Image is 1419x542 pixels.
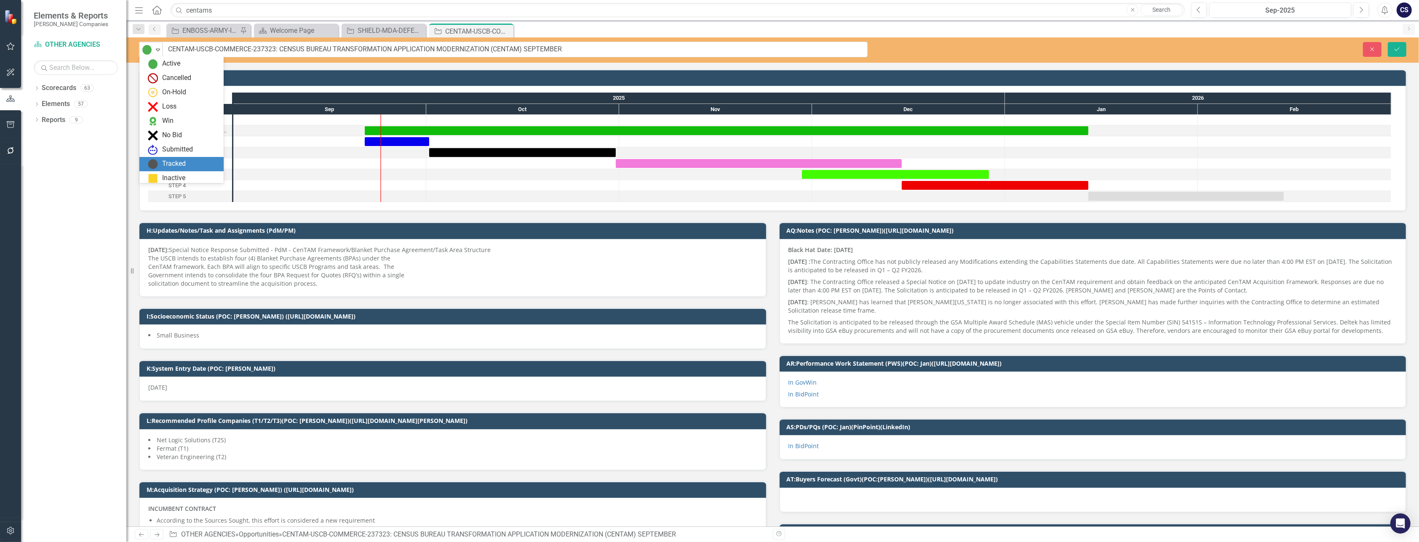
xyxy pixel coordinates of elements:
img: Win [148,116,158,126]
strong: [DATE] : [788,258,811,266]
a: Reports [42,115,65,125]
span: [DATE] [148,383,167,391]
div: Sep-2025 [1212,5,1348,16]
div: Task: Start date: 2026-01-14 End date: 2026-02-13 [1088,192,1284,201]
div: » » [169,530,766,539]
div: Task: Start date: 2025-10-31 End date: 2025-12-15 [616,159,902,168]
div: Open Intercom Messenger [1390,513,1411,534]
div: Tracked [162,159,186,169]
a: Opportunities [239,530,279,538]
div: SHIELD-MDA-DEFENSE-254898: MULTIPLE AWARD SCALABLE HOMELAND INNOVATIVE ENTERPRISE LAYERED DEFENSE... [358,25,424,36]
a: SHIELD-MDA-DEFENSE-254898: MULTIPLE AWARD SCALABLE HOMELAND INNOVATIVE ENTERPRISE LAYERED DEFENSE... [344,25,424,36]
span: Small Business [157,331,199,339]
input: This field is required [163,42,868,57]
div: STEP 5 [168,191,186,202]
div: Feb [1198,104,1391,115]
strong: [DATE]: [148,246,169,254]
img: On-Hold [148,88,158,98]
div: Task: Start date: 2025-12-15 End date: 2026-01-14 [148,180,232,191]
div: ENBOSS-ARMY-ITES3 SB-221122 (Army National Guard ENBOSS Support Service Sustainment, Enhancement,... [182,25,238,36]
div: Task: Start date: 2026-01-14 End date: 2026-02-13 [148,191,232,202]
p: : [PERSON_NAME] has learned that [PERSON_NAME][US_STATE] is no longer associated with this effort... [788,296,1398,316]
div: Oct [426,104,619,115]
a: OTHER AGENCIES [181,530,235,538]
div: Active [162,59,180,69]
small: [PERSON_NAME] Companies [34,21,108,27]
strong: Black Hat Date: [DATE] [788,246,853,254]
img: Inactive [148,173,158,183]
div: Task: Start date: 2025-09-21 End date: 2025-10-01 [365,137,429,146]
a: Welcome Page [256,25,336,36]
div: 63 [80,85,94,92]
div: 2025 [233,93,1005,104]
div: Nov [619,104,812,115]
p: The Solicitation is anticipated to be released through the GSA Multiple Award Schedule (MAS) vehi... [788,316,1398,335]
div: STEP 4 [168,180,186,191]
div: Submitted [162,145,193,154]
strong: [DATE] [788,278,807,286]
p: Special Notice Response Submitted - PdM - CenTAM Framework/Blanket Purchase Agreement/Task Area S... [148,246,757,288]
h3: AR:Performance Work Statement (PWS)(POC: Jan)([URL][DOMAIN_NAME]) [787,360,1402,367]
h3: H:Updates/Notes/Task and Assignments (PdM/PM) [147,227,762,234]
div: STEP 5 [148,191,232,202]
a: Elements [42,99,70,109]
img: Loss [148,102,158,112]
img: Active [148,59,158,69]
img: Cancelled [148,73,158,83]
img: No Bid [148,130,158,141]
div: Dec [812,104,1005,115]
button: CS [1397,3,1412,18]
div: Cancelled [162,73,191,83]
div: Jan [1005,104,1198,115]
a: Search [1141,4,1183,16]
div: 9 [69,116,83,123]
span: Net Logic Solutions (T2S) [157,436,226,444]
div: STEP 4 [148,180,232,191]
h3: AT:Buyers Forecast (Govt)(POC:[PERSON_NAME])([URL][DOMAIN_NAME]) [787,476,1402,482]
strong: INCUMBENT CONTRACT [148,505,216,513]
h3: [PERSON_NAME] Chart [147,74,1402,81]
strong: [DATE] [788,298,807,306]
input: Search Below... [34,60,118,75]
div: Sep [233,104,426,115]
input: Search ClearPoint... [171,3,1185,18]
p: : The Contracting Office released a Special Notice on [DATE] to update industry on the CenTAM req... [788,276,1398,296]
span: Veteran Engineering (T2) [157,453,226,461]
div: CENTAM-USCB-COMMERCE-237323: CENSUS BUREAU TRANSFORMATION APPLICATION MODERNIZATION (CENTAM) SEPT... [445,26,511,37]
h3: M:Acquisition Strategy (POC: [PERSON_NAME]) ([URL][DOMAIN_NAME]) [147,486,762,493]
div: 57 [74,101,88,108]
button: Sep-2025 [1209,3,1351,18]
div: 2026 [1005,93,1391,104]
img: Tracked [148,159,158,169]
div: Loss [162,102,176,112]
p: The Contracting Office has not publicly released any Modifications extending the Capabilities Sta... [788,256,1398,276]
div: Win [162,116,174,126]
h3: I:Socioeconomic Status (POC: [PERSON_NAME]) ([URL][DOMAIN_NAME]) [147,313,762,319]
p: According to the Sources Sought, this effort is considered a new requirement [157,516,757,525]
a: ENBOSS-ARMY-ITES3 SB-221122 (Army National Guard ENBOSS Support Service Sustainment, Enhancement,... [168,25,238,36]
a: In GovWin [788,378,817,386]
div: Inactive [162,173,185,183]
div: Task: Start date: 2025-11-29 End date: 2025-12-29 [802,170,989,179]
div: Task: Start date: 2025-12-15 End date: 2026-01-14 [902,181,1088,190]
img: Submitted [148,145,158,155]
h3: K:System Entry Date (POC: [PERSON_NAME]) [147,365,762,372]
a: In BidPoint [788,442,819,450]
img: ClearPoint Strategy [4,9,19,24]
h3: AQ:Notes (POC: [PERSON_NAME])([URL][DOMAIN_NAME]) [787,227,1402,234]
img: Active [142,45,152,55]
div: On-Hold [162,88,186,97]
h3: L:Recommended Profile Companies (T1/T2/T3)(POC: [PERSON_NAME])([URL][DOMAIN_NAME][PERSON_NAME]) [147,417,762,424]
span: Elements & Reports [34,11,108,21]
div: Task: Start date: 2025-09-21 End date: 2026-01-14 [365,126,1088,135]
a: OTHER AGENCIES [34,40,118,50]
h3: AS:PDs/PQs (POC: Jan)(PinPoint)(LinkedIn) [787,424,1402,430]
div: Welcome Page [270,25,336,36]
div: Task: Start date: 2025-10-01 End date: 2025-10-31 [429,148,616,157]
div: CENTAM-USCB-COMMERCE-237323: CENSUS BUREAU TRANSFORMATION APPLICATION MODERNIZATION (CENTAM) SEPT... [282,530,676,538]
a: Scorecards [42,83,76,93]
a: In BidPoint [788,390,819,398]
span: Fermat (T1) [157,444,188,452]
div: No Bid [162,130,182,140]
